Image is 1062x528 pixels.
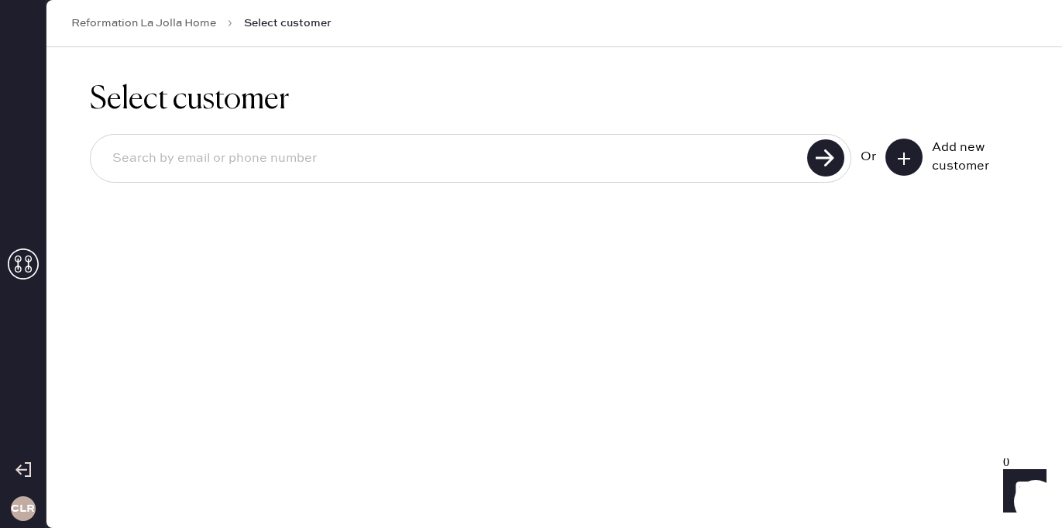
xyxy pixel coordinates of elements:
[861,148,876,166] div: Or
[90,81,1019,118] h1: Select customer
[988,458,1055,525] iframe: Front Chat
[11,503,35,514] h3: CLR
[100,141,803,177] input: Search by email or phone number
[932,139,1009,176] div: Add new customer
[244,15,332,31] span: Select customer
[71,15,216,31] a: Reformation La Jolla Home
